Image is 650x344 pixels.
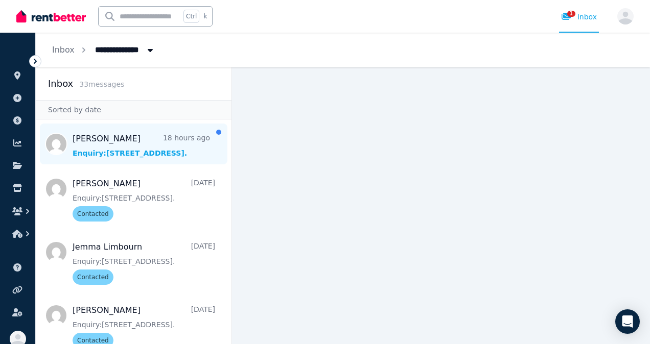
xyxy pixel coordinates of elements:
span: 1 [567,11,575,17]
div: Open Intercom Messenger [615,309,640,334]
a: Inbox [52,45,75,55]
nav: Breadcrumb [36,33,172,67]
div: Inbox [561,12,597,22]
div: Sorted by date [36,100,231,119]
a: [PERSON_NAME]18 hours agoEnquiry:[STREET_ADDRESS]. [73,133,210,158]
nav: Message list [36,119,231,344]
h2: Inbox [48,77,73,91]
a: Jemma Limbourn[DATE]Enquiry:[STREET_ADDRESS].Contacted [73,241,215,285]
span: Ctrl [183,10,199,23]
a: [PERSON_NAME][DATE]Enquiry:[STREET_ADDRESS].Contacted [73,178,215,222]
span: k [203,12,207,20]
img: RentBetter [16,9,86,24]
span: 33 message s [79,80,124,88]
